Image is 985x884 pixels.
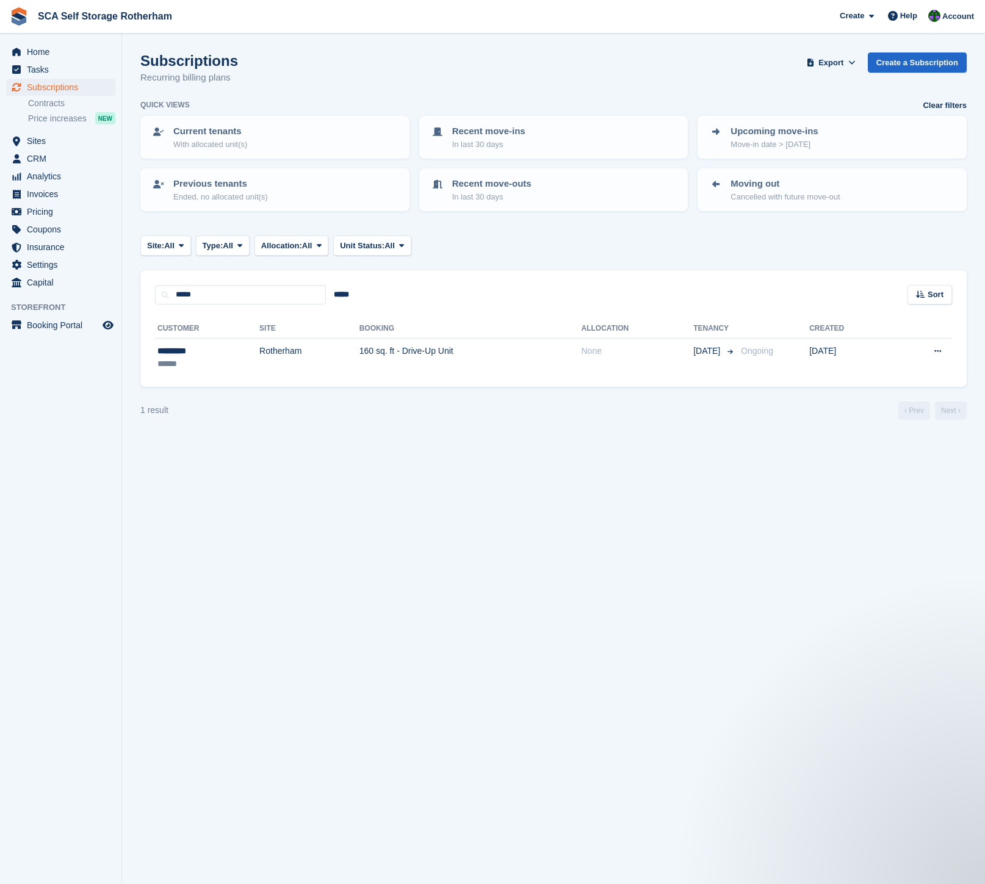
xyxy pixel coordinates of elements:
[693,319,736,339] th: Tenancy
[900,10,917,22] span: Help
[27,43,100,60] span: Home
[27,317,100,334] span: Booking Portal
[302,240,312,252] span: All
[27,239,100,256] span: Insurance
[254,235,329,256] button: Allocation: All
[699,170,965,210] a: Moving out Cancelled with future move-out
[27,132,100,149] span: Sites
[731,191,840,203] p: Cancelled with future move-out
[928,289,944,301] span: Sort
[223,240,233,252] span: All
[10,7,28,26] img: stora-icon-8386f47178a22dfd0bd8f6a31ec36ba5ce8667c1dd55bd0f319d3a0aa187defe.svg
[6,185,115,203] a: menu
[420,117,687,157] a: Recent move-ins In last 30 days
[155,319,259,339] th: Customer
[27,274,100,291] span: Capital
[384,240,395,252] span: All
[928,10,940,22] img: Ross Chapman
[261,240,302,252] span: Allocation:
[6,221,115,238] a: menu
[173,177,268,191] p: Previous tenants
[6,317,115,334] a: menu
[11,301,121,314] span: Storefront
[6,43,115,60] a: menu
[452,191,532,203] p: In last 30 days
[6,168,115,185] a: menu
[203,240,223,252] span: Type:
[731,124,818,138] p: Upcoming move-ins
[101,318,115,332] a: Preview store
[33,6,177,26] a: SCA Self Storage Rotherham
[173,138,247,151] p: With allocated unit(s)
[173,124,247,138] p: Current tenants
[809,319,892,339] th: Created
[28,98,115,109] a: Contracts
[935,401,967,420] a: Next
[27,168,100,185] span: Analytics
[6,79,115,96] a: menu
[27,61,100,78] span: Tasks
[140,52,238,69] h1: Subscriptions
[741,346,773,356] span: Ongoing
[140,235,191,256] button: Site: All
[581,319,693,339] th: Allocation
[420,170,687,210] a: Recent move-outs In last 30 days
[6,132,115,149] a: menu
[818,57,843,69] span: Export
[804,52,858,73] button: Export
[173,191,268,203] p: Ended, no allocated unit(s)
[259,339,359,377] td: Rotherham
[840,10,864,22] span: Create
[140,99,190,110] h6: Quick views
[699,117,965,157] a: Upcoming move-ins Move-in date > [DATE]
[731,138,818,151] p: Move-in date > [DATE]
[6,203,115,220] a: menu
[896,401,969,420] nav: Page
[359,339,582,377] td: 160 sq. ft - Drive-Up Unit
[142,170,408,210] a: Previous tenants Ended, no allocated unit(s)
[140,404,168,417] div: 1 result
[6,274,115,291] a: menu
[28,112,115,125] a: Price increases NEW
[27,221,100,238] span: Coupons
[581,345,693,358] div: None
[340,240,384,252] span: Unit Status:
[6,150,115,167] a: menu
[452,177,532,191] p: Recent move-outs
[6,256,115,273] a: menu
[333,235,411,256] button: Unit Status: All
[147,240,164,252] span: Site:
[809,339,892,377] td: [DATE]
[28,113,87,124] span: Price increases
[27,185,100,203] span: Invoices
[6,61,115,78] a: menu
[923,99,967,112] a: Clear filters
[142,117,408,157] a: Current tenants With allocated unit(s)
[27,203,100,220] span: Pricing
[693,345,723,358] span: [DATE]
[259,319,359,339] th: Site
[452,138,525,151] p: In last 30 days
[140,71,238,85] p: Recurring billing plans
[898,401,930,420] a: Previous
[27,256,100,273] span: Settings
[942,10,974,23] span: Account
[452,124,525,138] p: Recent move-ins
[359,319,582,339] th: Booking
[27,150,100,167] span: CRM
[6,239,115,256] a: menu
[868,52,967,73] a: Create a Subscription
[731,177,840,191] p: Moving out
[196,235,250,256] button: Type: All
[27,79,100,96] span: Subscriptions
[164,240,175,252] span: All
[95,112,115,124] div: NEW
